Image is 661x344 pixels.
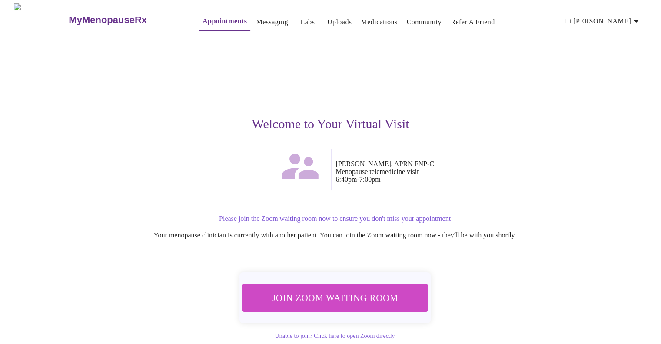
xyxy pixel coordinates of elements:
[72,231,598,239] p: Your menopause clinician is currently with another patient. You can join the Zoom waiting room no...
[561,13,645,30] button: Hi [PERSON_NAME]
[242,284,428,311] button: Join Zoom Waiting Room
[14,3,68,36] img: MyMenopauseRx Logo
[275,333,395,339] a: Unable to join? Click here to open Zoom directly
[68,5,182,35] a: MyMenopauseRx
[336,160,598,184] p: [PERSON_NAME], APRN FNP-C Menopause telemedicine visit 6:40pm - 7:00pm
[357,13,401,31] button: Medications
[294,13,322,31] button: Labs
[361,16,397,28] a: Medications
[324,13,355,31] button: Uploads
[256,16,288,28] a: Messaging
[300,16,315,28] a: Labs
[403,13,445,31] button: Community
[564,15,641,27] span: Hi [PERSON_NAME]
[407,16,442,28] a: Community
[203,15,247,27] a: Appointments
[253,290,416,306] span: Join Zoom Waiting Room
[252,13,291,31] button: Messaging
[63,117,598,131] h3: Welcome to Your Virtual Visit
[199,13,250,31] button: Appointments
[447,13,498,31] button: Refer a Friend
[72,215,598,223] p: Please join the Zoom waiting room now to ensure you don't miss your appointment
[451,16,495,28] a: Refer a Friend
[69,14,147,26] h3: MyMenopauseRx
[327,16,352,28] a: Uploads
